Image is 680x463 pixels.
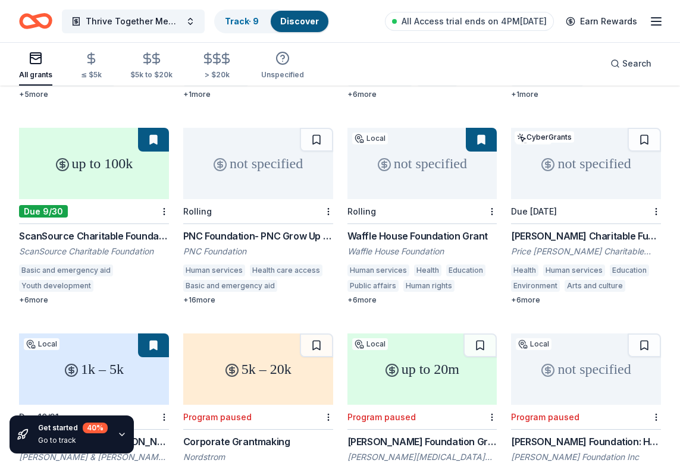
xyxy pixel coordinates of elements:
div: not specified [511,333,661,405]
div: Youth development [19,280,93,292]
div: Local [516,338,551,350]
div: [PERSON_NAME] Foundation Inc [511,451,661,463]
div: up to 100k [19,128,169,199]
span: Thrive Together Mental Health and Well-Being Program [86,14,181,29]
div: Health [414,264,441,276]
div: + 6 more [347,90,497,99]
div: ScanSource Charitable Foundation [19,245,169,257]
div: not specified [183,128,333,199]
a: not specifiedRollingPNC Foundation- PNC Grow Up GreatPNC FoundationHuman servicesHealth care acce... [183,128,333,305]
span: All Access trial ends on 4PM[DATE] [402,14,547,29]
div: Basic and emergency aid [19,264,113,276]
div: Education [446,264,485,276]
a: Discover [280,16,319,26]
div: Due 9/30 [19,205,68,218]
div: 5k – 20k [183,333,333,405]
span: Search [622,56,651,71]
button: $5k to $20k [130,47,173,86]
div: CyberGrants [515,131,574,143]
div: Program paused [183,412,252,422]
a: Track· 9 [225,16,259,26]
div: + 6 more [19,295,169,305]
div: Local [352,133,388,144]
a: Earn Rewards [559,11,644,32]
div: Unspecified [261,70,304,80]
div: Health [511,264,538,276]
div: Local [352,338,388,350]
div: up to 20m [347,333,497,405]
div: Health care access [250,264,322,276]
button: Track· 9Discover [214,10,330,33]
div: Public affairs [347,280,399,292]
button: All grants [19,46,52,86]
button: > $20k [201,47,233,86]
div: All grants [19,70,52,80]
button: ≤ $5k [81,47,102,86]
div: Environment [511,280,560,292]
div: Human rights [403,280,455,292]
div: Program paused [511,412,579,422]
div: + 6 more [347,295,497,305]
a: up to 100kDue 9/30ScanSource Charitable Foundation GrantScanSource Charitable FoundationBasic and... [19,128,169,305]
div: [PERSON_NAME] Charitable Fund Grant [511,229,661,243]
div: > $20k [201,70,233,80]
div: $5k to $20k [130,70,173,80]
a: not specifiedLocalCyberGrantsDue [DATE][PERSON_NAME] Charitable Fund GrantPrice [PERSON_NAME] Cha... [511,128,661,305]
div: Waffle House Foundation [347,245,497,257]
div: Human services [347,264,409,276]
div: [PERSON_NAME][MEDICAL_DATA] Foundation [347,451,497,463]
div: ≤ $5k [81,70,102,80]
div: Waffle House Foundation Grant [347,229,497,243]
div: Human services [183,264,245,276]
div: + 16 more [183,295,333,305]
div: + 5 more [19,90,169,99]
div: Rolling [347,206,376,216]
div: Price [PERSON_NAME] Charitable Fund [511,245,661,257]
a: not specifiedLocalRollingWaffle House Foundation GrantWaffle House FoundationHuman servicesHealth... [347,128,497,305]
div: + 1 more [511,90,661,99]
div: [PERSON_NAME] Foundation: Human Services Grant [511,434,661,449]
div: 40 % [83,423,108,433]
a: All Access trial ends on 4PM[DATE] [385,12,554,31]
div: PNC Foundation [183,245,333,257]
div: Get started [38,423,108,433]
button: Unspecified [261,46,304,86]
div: Arts and culture [565,280,625,292]
div: Education [610,264,649,276]
div: 1k – 5k [19,333,169,405]
div: Local [24,338,59,350]
div: [PERSON_NAME] Foundation Grants Program [347,434,497,449]
div: Nordstrom [183,451,333,463]
a: Home [19,7,52,35]
div: + 6 more [511,295,661,305]
div: Rolling [183,206,212,216]
div: Program paused [347,412,416,422]
div: PNC Foundation- PNC Grow Up Great [183,229,333,243]
button: Thrive Together Mental Health and Well-Being Program [62,10,205,33]
div: not specified [511,128,661,199]
div: not specified [347,128,497,199]
div: Go to track [38,436,108,445]
div: + 1 more [183,90,333,99]
div: Basic and emergency aid [183,280,277,292]
div: Human services [543,264,605,276]
div: ScanSource Charitable Foundation Grant [19,229,169,243]
button: Search [601,52,661,75]
div: Corporate Grantmaking [183,434,333,449]
div: Due [DATE] [511,206,557,216]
